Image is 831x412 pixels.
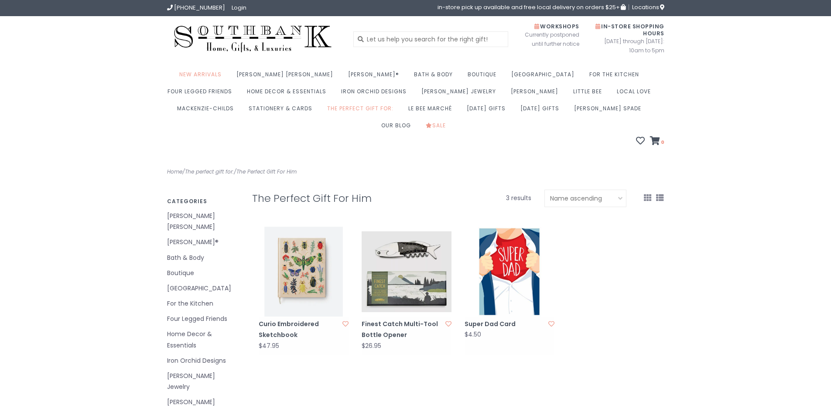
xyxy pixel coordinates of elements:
[236,168,297,175] a: The Perfect Gift For Him
[650,137,664,146] a: 0
[362,319,443,340] a: Finest Catch Multi-Tool Bottle Opener
[167,329,239,351] a: Home Decor & Essentials
[167,237,239,248] a: [PERSON_NAME]®
[574,102,646,119] a: [PERSON_NAME] Spade
[520,102,564,119] a: [DATE] Gifts
[167,283,239,294] a: [GEOGRAPHIC_DATA]
[167,211,239,232] a: [PERSON_NAME] [PERSON_NAME]
[445,320,451,328] a: Add to wishlist
[421,85,500,102] a: [PERSON_NAME] Jewelry
[467,102,510,119] a: [DATE] Gifts
[426,119,450,136] a: Sale
[259,319,340,340] a: Curio Embroidered Sketchbook
[327,102,398,119] a: The perfect gift for:
[177,102,238,119] a: MacKenzie-Childs
[167,313,239,324] a: Four Legged Friends
[249,102,317,119] a: Stationery & Cards
[381,119,415,136] a: Our Blog
[236,68,338,85] a: [PERSON_NAME] [PERSON_NAME]
[167,198,239,204] h3: Categories
[468,68,501,85] a: Boutique
[506,194,531,202] span: 3 results
[408,102,456,119] a: Le Bee Marché
[167,298,239,309] a: For the Kitchen
[465,331,481,338] div: $4.50
[167,3,225,12] a: [PHONE_NUMBER]
[595,23,664,37] span: In-Store Shopping Hours
[168,85,236,102] a: Four Legged Friends
[259,227,349,317] img: Curio Embroidered Sketchbook
[589,68,643,85] a: For the Kitchen
[353,31,508,47] input: Let us help you search for the right gift!
[632,3,664,11] span: Locations
[232,3,246,12] a: Login
[438,4,626,10] span: in-store pick up available and free local delivery on orders $25+
[465,319,546,330] a: Super Dad Card
[341,85,411,102] a: Iron Orchid Designs
[167,397,239,408] a: [PERSON_NAME]
[185,168,234,175] a: The perfect gift for:
[174,3,225,12] span: [PHONE_NUMBER]
[511,85,563,102] a: [PERSON_NAME]
[259,343,279,349] div: $47.95
[362,227,451,317] img: Finest Catch Multi-Tool Bottle Opener
[660,139,664,146] span: 0
[514,30,579,48] span: Currently postponed until further notice
[629,4,664,10] a: Locations
[592,37,664,55] span: [DATE] through [DATE]: 10am to 5pm
[548,320,554,328] a: Add to wishlist
[573,85,606,102] a: Little Bee
[252,193,435,204] h1: The Perfect Gift For Him
[511,68,579,85] a: [GEOGRAPHIC_DATA]
[414,68,457,85] a: Bath & Body
[167,355,239,366] a: Iron Orchid Designs
[362,343,381,349] div: $26.95
[465,227,554,317] img: Super Dad Card
[617,85,655,102] a: Local Love
[167,252,239,263] a: Bath & Body
[167,168,182,175] a: Home
[534,23,579,30] span: Workshops
[167,23,339,55] img: Southbank Gift Company -- Home, Gifts, and Luxuries
[179,68,226,85] a: New Arrivals
[167,268,239,279] a: Boutique
[247,85,331,102] a: Home Decor & Essentials
[161,167,416,177] div: / /
[167,371,239,392] a: [PERSON_NAME] Jewelry
[348,68,404,85] a: [PERSON_NAME]®
[342,320,349,328] a: Add to wishlist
